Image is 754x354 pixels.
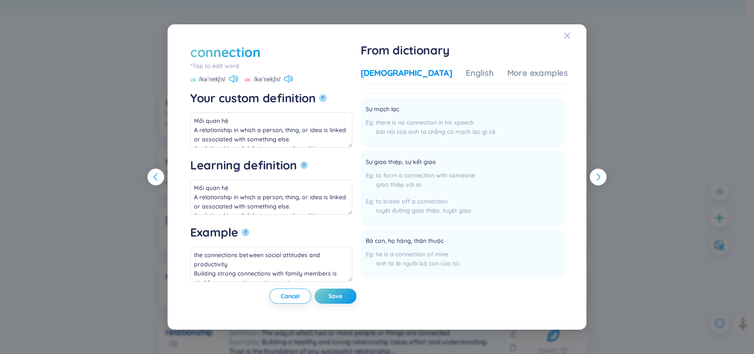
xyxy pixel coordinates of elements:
[254,75,280,84] span: /kəˈnekʃn/
[366,157,436,167] span: Sự giao thiệp, sự kết giao
[83,49,90,55] img: tab_keywords_by_traffic_grey.svg
[269,289,311,304] button: Cancel
[93,49,141,55] div: Keywords by Traffic
[22,22,92,29] div: Domain: [DOMAIN_NAME]
[507,67,568,79] div: More examples
[190,247,352,282] textarea: the connections between social attitudes and productivity Building strong connections with family...
[190,180,352,215] textarea: Mối quan hệ A relationship in which a person, thing, or idea is linked or associated with somethi...
[564,24,586,47] button: Close
[366,259,460,268] div: anh ta là người bà con của tôi
[190,43,261,61] div: connection
[366,180,475,189] div: giao thiệp với ai
[190,77,196,83] span: US
[361,43,568,58] h1: From dictionary
[361,67,452,79] div: [DEMOGRAPHIC_DATA]
[23,49,29,55] img: tab_domain_overview_orange.svg
[190,158,297,173] div: Learning definition
[13,22,20,29] img: website_grey.svg
[190,112,352,148] textarea: Mối quan hệ A relationship in which a person, thing, or idea is linked or associated with somethi...
[315,289,356,304] button: Save
[190,225,238,240] div: Example
[328,292,342,300] span: Save
[13,13,20,20] img: logo_orange.svg
[366,206,475,215] div: tuyệt đường giao thiệp, tuyệt giao
[319,94,327,102] button: Your custom definition
[366,236,444,246] span: Bà con, họ hàng, thân thuộc
[376,119,474,126] span: there is no connection in his speech
[32,49,75,55] div: Domain Overview
[23,13,41,20] div: v 4.0.25
[366,127,496,136] div: bài nói của anh ta chẳng có mạch lạc gì cả
[190,91,316,106] div: Your custom definition
[366,104,399,115] span: Sự mạch lạc
[199,75,225,84] span: /kəˈnekʃn/
[376,250,448,258] span: he is a connection of mine
[190,61,352,70] div: *Tap to edit word
[245,77,250,83] span: UK
[376,172,475,179] span: to form a connection with someone
[300,161,308,169] button: Learning definition
[376,198,447,205] span: to break off a connection
[242,229,249,236] button: Example
[466,67,494,79] div: English
[281,292,300,300] span: Cancel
